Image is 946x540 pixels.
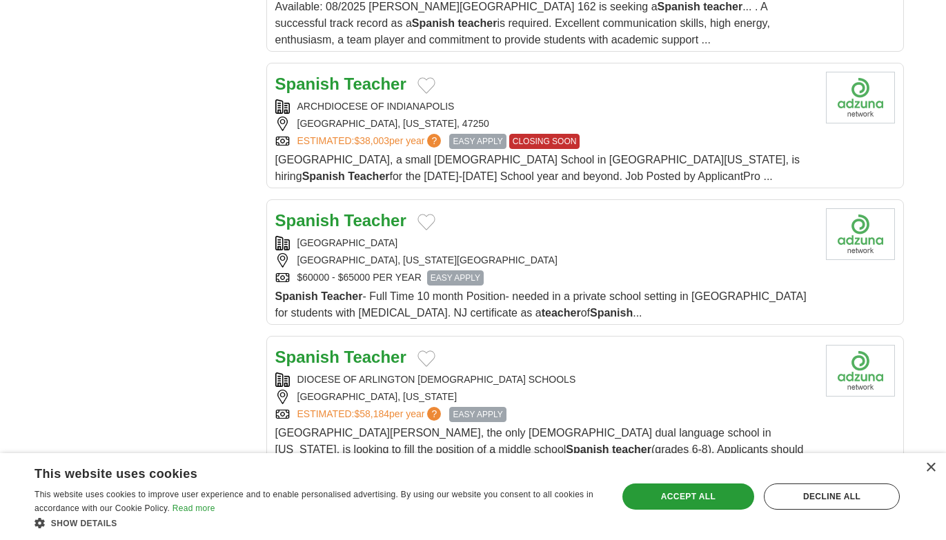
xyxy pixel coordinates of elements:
strong: Spanish [275,290,318,302]
strong: Teacher [344,348,406,366]
span: [GEOGRAPHIC_DATA], a small [DEMOGRAPHIC_DATA] School in [GEOGRAPHIC_DATA][US_STATE], is hiring fo... [275,154,800,182]
div: This website uses cookies [35,461,566,482]
button: Add to favorite jobs [417,350,435,367]
img: Archdiocese of Indianapolis logo [826,72,895,123]
span: This website uses cookies to improve user experience and to enable personalised advertising. By u... [35,490,593,513]
span: EASY APPLY [449,407,506,422]
strong: Spanish [302,170,345,182]
button: Add to favorite jobs [417,77,435,94]
span: ? [427,407,441,421]
strong: teacher [542,307,581,319]
a: ARCHDIOCESE OF INDIANAPOLIS [297,101,455,112]
div: [GEOGRAPHIC_DATA] [275,236,815,250]
strong: Teacher [344,74,406,93]
strong: teacher [703,1,742,12]
span: Show details [51,519,117,528]
a: Spanish Teacher [275,74,406,93]
strong: teacher [612,443,651,455]
button: Add to favorite jobs [417,214,435,230]
strong: Teacher [321,290,362,302]
a: Spanish Teacher [275,348,406,366]
div: [GEOGRAPHIC_DATA], [US_STATE] [275,390,815,404]
span: $58,184 [354,408,389,419]
div: Decline all [764,483,900,510]
div: Close [925,463,936,473]
div: Show details [35,516,600,530]
span: ? [427,134,441,148]
span: - Full Time 10 month Position- needed in a private school setting in [GEOGRAPHIC_DATA] for studen... [275,290,807,319]
span: EASY APPLY [427,270,484,286]
strong: Teacher [348,170,389,182]
span: [GEOGRAPHIC_DATA][PERSON_NAME], the only [DEMOGRAPHIC_DATA] dual language school in [US_STATE], i... [275,427,804,472]
div: [GEOGRAPHIC_DATA], [US_STATE], 47250 [275,117,815,131]
strong: Teacher [344,211,406,230]
a: ESTIMATED:$38,003per year? [297,134,444,149]
span: CLOSING SOON [509,134,580,149]
strong: Spanish [566,443,609,455]
strong: Spanish [275,74,339,93]
a: ESTIMATED:$58,184per year? [297,407,444,422]
img: Company logo [826,345,895,397]
strong: Spanish [658,1,700,12]
img: Company logo [826,208,895,260]
div: [GEOGRAPHIC_DATA], [US_STATE][GEOGRAPHIC_DATA] [275,253,815,268]
a: Read more, opens a new window [173,503,215,513]
a: Spanish Teacher [275,211,406,230]
span: $38,003 [354,135,389,146]
div: $60000 - $65000 PER YEAR [275,270,815,286]
strong: Spanish [590,307,633,319]
div: DIOCESE OF ARLINGTON [DEMOGRAPHIC_DATA] SCHOOLS [275,372,815,387]
strong: Spanish [275,211,339,230]
strong: Spanish [275,348,339,366]
strong: Spanish [412,17,455,29]
strong: teacher [457,17,497,29]
div: Accept all [622,483,754,510]
span: EASY APPLY [449,134,506,149]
